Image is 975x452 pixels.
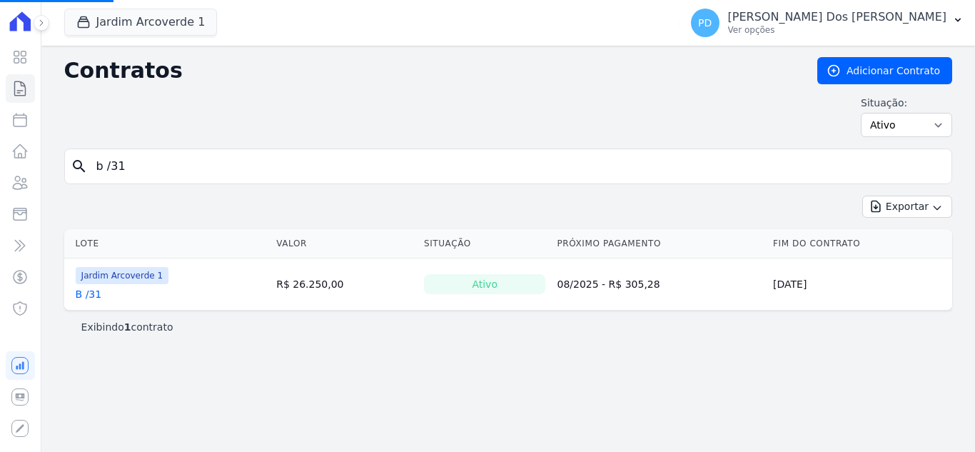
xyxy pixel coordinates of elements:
[81,320,173,334] p: Exibindo contrato
[767,258,952,311] td: [DATE]
[71,158,88,175] i: search
[861,96,952,110] label: Situação:
[557,278,660,290] a: 08/2025 - R$ 305,28
[124,321,131,333] b: 1
[862,196,952,218] button: Exportar
[76,267,169,284] span: Jardim Arcoverde 1
[418,229,552,258] th: Situação
[680,3,975,43] button: PD [PERSON_NAME] Dos [PERSON_NAME] Ver opções
[551,229,767,258] th: Próximo Pagamento
[64,58,794,84] h2: Contratos
[88,152,946,181] input: Buscar por nome do lote
[76,287,102,301] a: B /31
[64,9,218,36] button: Jardim Arcoverde 1
[698,18,712,28] span: PD
[424,274,546,294] div: Ativo
[728,10,946,24] p: [PERSON_NAME] Dos [PERSON_NAME]
[271,229,418,258] th: Valor
[728,24,946,36] p: Ver opções
[271,258,418,311] td: R$ 26.250,00
[64,229,271,258] th: Lote
[767,229,952,258] th: Fim do Contrato
[817,57,952,84] a: Adicionar Contrato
